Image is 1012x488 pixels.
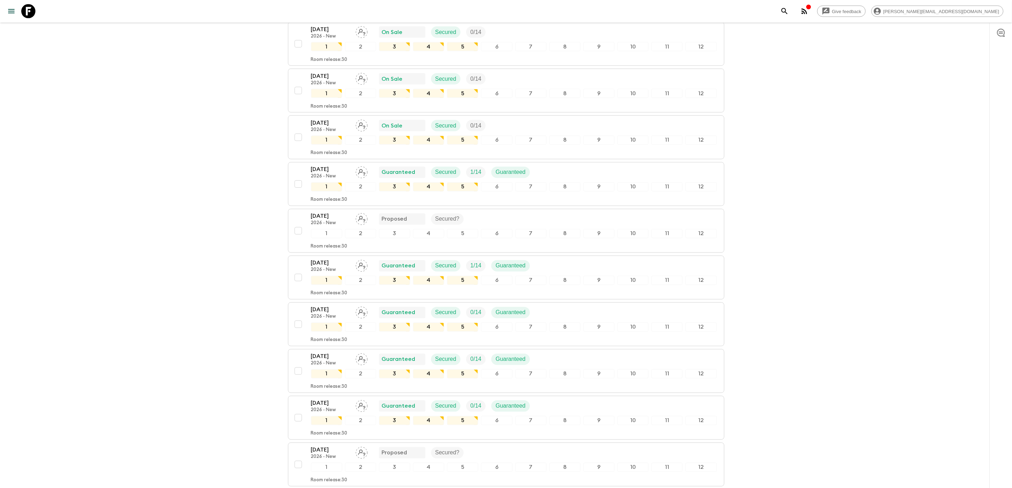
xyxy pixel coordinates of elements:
div: 8 [549,136,581,145]
div: 5 [447,323,478,332]
div: 4 [413,416,444,425]
div: 2 [345,369,376,379]
div: Secured [431,307,461,318]
p: Guaranteed [382,355,415,364]
div: 2 [345,463,376,472]
div: [PERSON_NAME][EMAIL_ADDRESS][DOMAIN_NAME] [871,6,1003,17]
div: 4 [413,463,444,472]
span: Assign pack leader [356,449,368,455]
div: 12 [685,416,717,425]
div: 6 [481,463,512,472]
div: 9 [583,276,615,285]
div: 3 [379,182,410,192]
div: 10 [617,229,649,238]
p: Secured [435,402,457,410]
div: 3 [379,369,410,379]
span: Assign pack leader [356,75,368,81]
p: Room release: 30 [311,104,347,109]
a: Give feedback [817,6,866,17]
p: Secured [435,28,457,36]
div: 11 [651,182,683,192]
p: Room release: 30 [311,291,347,296]
div: 2 [345,89,376,98]
p: [DATE] [311,306,350,314]
div: 7 [515,42,547,51]
div: Secured [431,27,461,38]
p: 2026 - New [311,408,350,413]
div: 10 [617,369,649,379]
div: 1 [311,182,342,192]
div: 2 [345,136,376,145]
p: Room release: 30 [311,431,347,437]
div: Secured? [431,214,464,225]
div: 8 [549,182,581,192]
p: Guaranteed [496,402,526,410]
span: Assign pack leader [356,122,368,127]
div: 1 [311,42,342,51]
div: 8 [549,89,581,98]
div: 8 [549,229,581,238]
span: Give feedback [828,9,865,14]
div: 6 [481,416,512,425]
div: 5 [447,463,478,472]
div: 1 [311,463,342,472]
p: Guaranteed [496,355,526,364]
div: 12 [685,369,717,379]
p: 2026 - New [311,221,350,226]
div: 6 [481,369,512,379]
div: 4 [413,136,444,145]
p: Guaranteed [496,262,526,270]
div: 5 [447,182,478,192]
p: Guaranteed [382,262,415,270]
div: 5 [447,42,478,51]
p: Secured [435,308,457,317]
div: Trip Fill [466,401,486,412]
div: 9 [583,369,615,379]
div: 12 [685,229,717,238]
p: 2026 - New [311,174,350,180]
div: 8 [549,42,581,51]
div: 11 [651,463,683,472]
div: 12 [685,136,717,145]
p: 0 / 14 [470,308,481,317]
p: 0 / 14 [470,75,481,83]
div: 6 [481,182,512,192]
div: 11 [651,276,683,285]
div: 4 [413,42,444,51]
p: Guaranteed [382,402,415,410]
div: 7 [515,369,547,379]
p: [DATE] [311,399,350,408]
p: 0 / 14 [470,355,481,364]
p: Guaranteed [382,168,415,177]
div: Secured [431,401,461,412]
div: 1 [311,369,342,379]
span: [PERSON_NAME][EMAIL_ADDRESS][DOMAIN_NAME] [880,9,1003,14]
div: 10 [617,42,649,51]
p: [DATE] [311,165,350,174]
div: 3 [379,42,410,51]
div: 10 [617,89,649,98]
div: 2 [345,229,376,238]
p: 2026 - New [311,454,350,460]
p: Room release: 30 [311,197,347,203]
p: [DATE] [311,259,350,267]
div: 2 [345,182,376,192]
button: [DATE]2026 - NewAssign pack leaderGuaranteedSecuredTrip FillGuaranteed123456789101112Room release:30 [288,349,724,393]
div: 9 [583,136,615,145]
div: Trip Fill [466,27,486,38]
button: [DATE]2026 - NewAssign pack leaderGuaranteedSecuredTrip FillGuaranteed123456789101112Room release:30 [288,162,724,206]
p: Room release: 30 [311,384,347,390]
div: 7 [515,136,547,145]
div: 10 [617,416,649,425]
button: menu [4,4,18,18]
p: Secured? [435,215,460,223]
div: 12 [685,182,717,192]
p: Room release: 30 [311,478,347,483]
p: [DATE] [311,352,350,361]
div: Secured [431,354,461,365]
div: 12 [685,89,717,98]
div: Secured [431,167,461,178]
div: Trip Fill [466,260,486,272]
div: 4 [413,369,444,379]
div: 9 [583,416,615,425]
